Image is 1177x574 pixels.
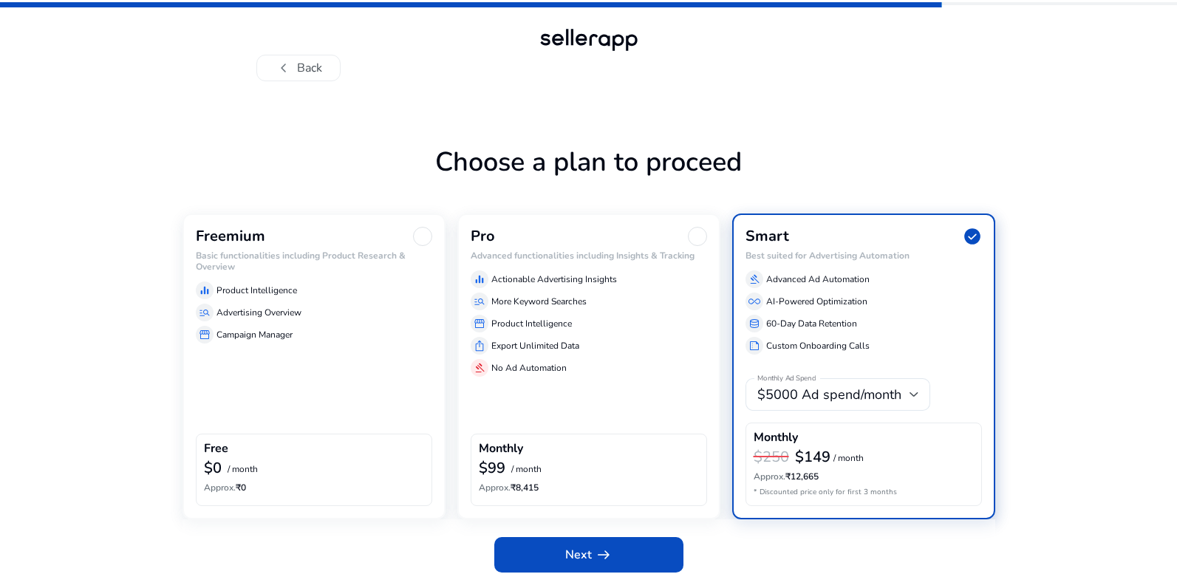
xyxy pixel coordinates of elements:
[754,431,798,445] h4: Monthly
[511,465,542,474] p: / month
[766,339,870,352] p: Custom Onboarding Calls
[963,227,982,246] span: check_circle
[746,250,982,261] h6: Best suited for Advertising Automation
[833,454,864,463] p: / month
[216,306,301,319] p: Advertising Overview
[565,546,613,564] span: Next
[479,458,505,478] b: $99
[216,328,293,341] p: Campaign Manager
[748,273,760,285] span: gavel
[204,458,222,478] b: $0
[766,317,857,330] p: 60-Day Data Retention
[471,228,495,245] h3: Pro
[474,273,485,285] span: equalizer
[491,361,567,375] p: No Ad Automation
[204,482,424,493] h6: ₹0
[491,317,572,330] p: Product Intelligence
[491,295,587,308] p: More Keyword Searches
[757,386,901,403] span: $5000 Ad spend/month
[228,465,258,474] p: / month
[748,318,760,329] span: database
[474,362,485,374] span: gavel
[256,55,341,81] button: chevron_leftBack
[757,374,816,384] mat-label: Monthly Ad Spend
[474,340,485,352] span: ios_share
[479,442,523,456] h4: Monthly
[766,273,870,286] p: Advanced Ad Automation
[182,146,995,213] h1: Choose a plan to proceed
[204,442,228,456] h4: Free
[199,307,211,318] span: manage_search
[795,447,830,467] b: $149
[196,250,432,272] h6: Basic functionalities including Product Research & Overview
[748,340,760,352] span: summarize
[491,339,579,352] p: Export Unlimited Data
[196,228,265,245] h3: Freemium
[474,318,485,329] span: storefront
[754,487,974,498] p: * Discounted price only for first 3 months
[479,482,511,493] span: Approx.
[479,482,699,493] h6: ₹8,415
[491,273,617,286] p: Actionable Advertising Insights
[754,448,789,466] h3: $250
[275,59,293,77] span: chevron_left
[204,482,236,493] span: Approx.
[474,295,485,307] span: manage_search
[595,546,613,564] span: arrow_right_alt
[748,295,760,307] span: all_inclusive
[766,295,867,308] p: AI-Powered Optimization
[754,471,974,482] h6: ₹12,665
[746,228,789,245] h3: Smart
[199,284,211,296] span: equalizer
[216,284,297,297] p: Product Intelligence
[754,471,785,482] span: Approx.
[471,250,707,261] h6: Advanced functionalities including Insights & Tracking
[199,329,211,341] span: storefront
[494,537,683,573] button: Nextarrow_right_alt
